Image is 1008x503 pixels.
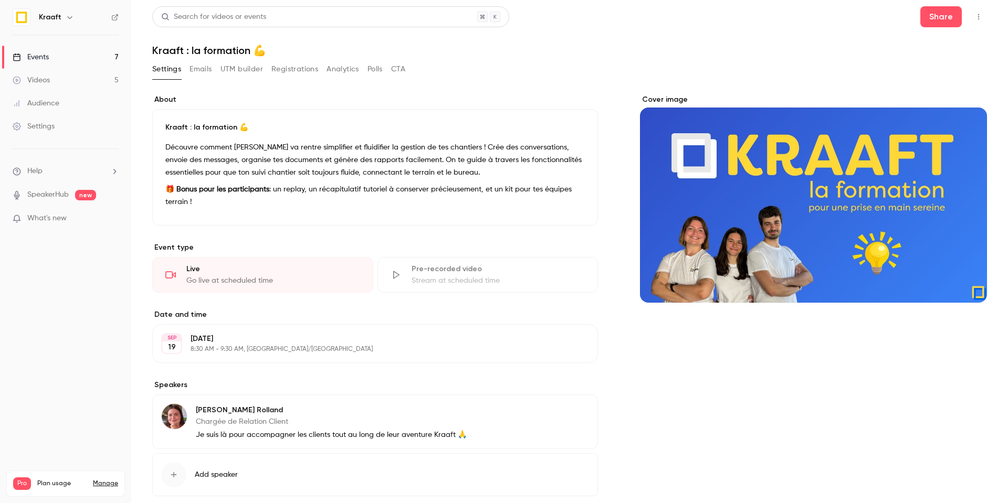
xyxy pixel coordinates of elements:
[27,213,67,224] span: What's new
[220,61,263,78] button: UTM builder
[162,404,187,429] img: Lisa Rolland
[39,12,61,23] h6: Kraaft
[152,394,598,449] div: Lisa Rolland[PERSON_NAME] RollandChargée de Relation ClientJe suis là pour accompagner les client...
[152,257,373,293] div: LiveGo live at scheduled time
[27,166,43,177] span: Help
[195,469,238,480] span: Add speaker
[13,121,55,132] div: Settings
[391,61,405,78] button: CTA
[13,9,30,26] img: Kraaft
[412,264,585,274] div: Pre-recorded video
[196,405,467,415] p: [PERSON_NAME] Rolland
[640,94,987,303] section: Cover image
[196,430,467,440] p: Je suis là pour accompagner les clients tout au long de leur aventure Kraaft 🙏
[13,75,50,85] div: Videos
[75,190,96,200] span: new
[191,345,542,354] p: 8:30 AM - 9:30 AM, [GEOGRAPHIC_DATA]/[GEOGRAPHIC_DATA]
[165,186,269,193] strong: 🎁 Bonus pour les participants
[412,275,585,286] div: Stream at scheduled time
[13,98,59,109] div: Audience
[191,334,542,344] p: [DATE]
[168,342,176,352] p: 19
[152,44,987,57] h1: Kraaft : la formation 💪
[165,122,585,133] p: Kraaft : la formation 💪
[162,334,181,341] div: SEP
[37,479,87,488] span: Plan usage
[106,214,119,223] iframe: Noticeable Trigger
[196,416,467,427] p: Chargée de Relation Client
[186,275,360,286] div: Go live at scheduled time
[377,257,598,293] div: Pre-recorded videoStream at scheduled time
[327,61,359,78] button: Analytics
[186,264,360,274] div: Live
[271,61,318,78] button: Registrations
[152,242,598,253] p: Event type
[152,309,598,320] label: Date and time
[190,61,212,78] button: Emails
[152,61,181,78] button: Settings
[152,380,598,390] label: Speakers
[93,479,118,488] a: Manage
[13,477,31,490] span: Pro
[152,453,598,496] button: Add speaker
[152,94,598,105] label: About
[161,12,266,23] div: Search for videos or events
[165,183,585,208] p: : un replay, un récapitulatif tutoriel à conserver précieusement, et un kit pour tes équipes terr...
[13,52,49,62] div: Events
[27,189,69,200] a: SpeakerHub
[920,6,962,27] button: Share
[165,141,585,179] p: Découvre comment [PERSON_NAME] va rentre simplifier et fluidifier la gestion de tes chantiers ! C...
[640,94,987,105] label: Cover image
[367,61,383,78] button: Polls
[13,166,119,177] li: help-dropdown-opener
